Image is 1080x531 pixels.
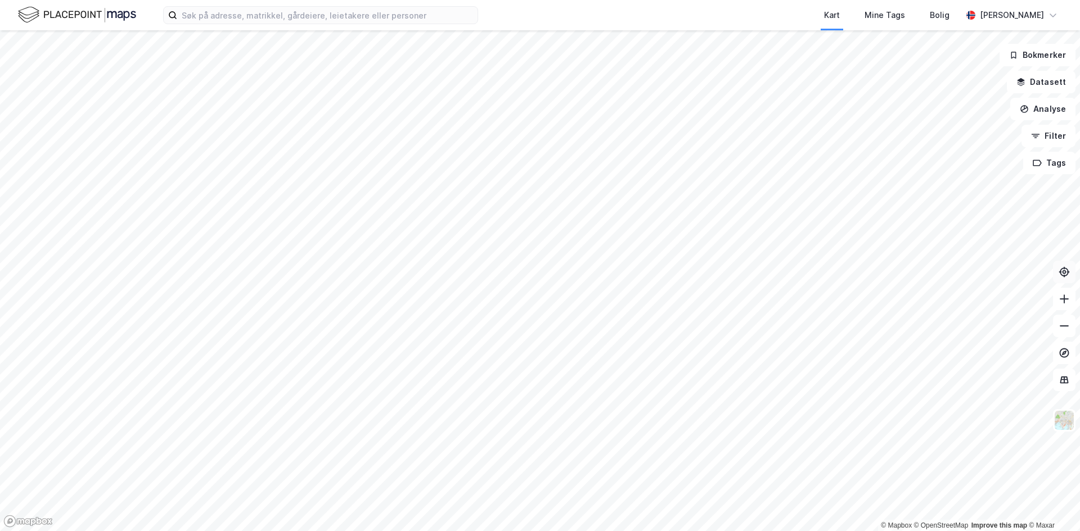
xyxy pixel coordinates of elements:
[930,8,949,22] div: Bolig
[1024,477,1080,531] div: Kontrollprogram for chat
[1007,71,1075,93] button: Datasett
[881,521,912,529] a: Mapbox
[971,521,1027,529] a: Improve this map
[1010,98,1075,120] button: Analyse
[1024,477,1080,531] iframe: Chat Widget
[1000,44,1075,66] button: Bokmerker
[914,521,969,529] a: OpenStreetMap
[1054,410,1075,431] img: Z
[177,7,478,24] input: Søk på adresse, matrikkel, gårdeiere, leietakere eller personer
[824,8,840,22] div: Kart
[1023,152,1075,174] button: Tags
[1021,125,1075,147] button: Filter
[865,8,905,22] div: Mine Tags
[18,5,136,25] img: logo.f888ab2527a4732fd821a326f86c7f29.svg
[3,515,53,528] a: Mapbox homepage
[980,8,1044,22] div: [PERSON_NAME]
